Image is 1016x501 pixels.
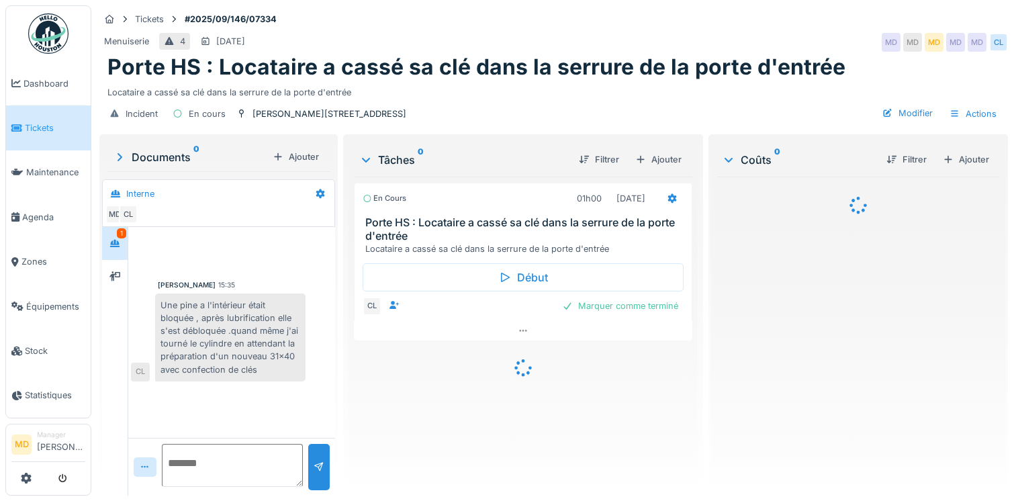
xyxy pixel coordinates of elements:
div: MD [882,33,900,52]
div: Manager [37,430,85,440]
div: CL [989,33,1008,52]
a: Agenda [6,195,91,239]
img: Badge_color-CXgf-gQk.svg [28,13,68,54]
li: [PERSON_NAME] [37,430,85,459]
div: MD [903,33,922,52]
strong: #2025/09/146/07334 [179,13,282,26]
div: En cours [189,107,226,120]
span: Maintenance [26,166,85,179]
div: CL [131,363,150,381]
li: MD [11,435,32,455]
div: Actions [943,104,1003,124]
div: Locataire a cassé sa clé dans la serrure de la porte d'entrée [107,81,1000,99]
div: Ajouter [937,150,995,169]
h3: Porte HS : Locataire a cassé sa clé dans la serrure de la porte d'entrée [365,216,686,242]
div: Filtrer [573,150,625,169]
div: Documents [113,149,267,165]
span: Dashboard [24,77,85,90]
div: Filtrer [881,150,932,169]
div: Marquer comme terminé [557,297,684,315]
a: Stock [6,328,91,373]
div: [PERSON_NAME][STREET_ADDRESS] [252,107,406,120]
span: Zones [21,255,85,268]
div: Ajouter [267,148,324,166]
div: En cours [363,193,406,204]
div: CL [363,297,381,316]
a: Statistiques [6,373,91,418]
div: Modifier [877,104,938,122]
div: 01h00 [577,192,602,205]
div: MD [946,33,965,52]
div: [DATE] [216,35,245,48]
a: Zones [6,240,91,284]
div: Ajouter [630,150,687,169]
div: CL [119,205,138,224]
div: [DATE] [616,192,645,205]
sup: 0 [774,152,780,168]
div: Interne [126,187,154,200]
span: Tickets [25,122,85,134]
div: Coûts [722,152,876,168]
div: [PERSON_NAME] [158,280,216,290]
div: Début [363,263,684,291]
div: Incident [126,107,158,120]
div: Menuiserie [104,35,149,48]
div: Tickets [135,13,164,26]
a: Dashboard [6,61,91,105]
sup: 0 [193,149,199,165]
h1: Porte HS : Locataire a cassé sa clé dans la serrure de la porte d'entrée [107,54,845,80]
span: Stock [25,345,85,357]
div: MD [968,33,986,52]
span: Équipements [26,300,85,313]
div: MD [105,205,124,224]
sup: 0 [418,152,424,168]
a: MD Manager[PERSON_NAME] [11,430,85,462]
span: Agenda [22,211,85,224]
div: Tâches [359,152,568,168]
a: Tickets [6,105,91,150]
a: Maintenance [6,150,91,195]
div: MD [925,33,943,52]
a: Équipements [6,284,91,328]
div: Une pine a l'intérieur était bloquée , après lubrification elle s'est débloquée .quand même j'ai ... [155,293,306,381]
div: 15:35 [218,280,235,290]
div: 4 [180,35,185,48]
span: Statistiques [25,389,85,402]
div: Locataire a cassé sa clé dans la serrure de la porte d'entrée [365,242,686,255]
div: 1 [117,228,126,238]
